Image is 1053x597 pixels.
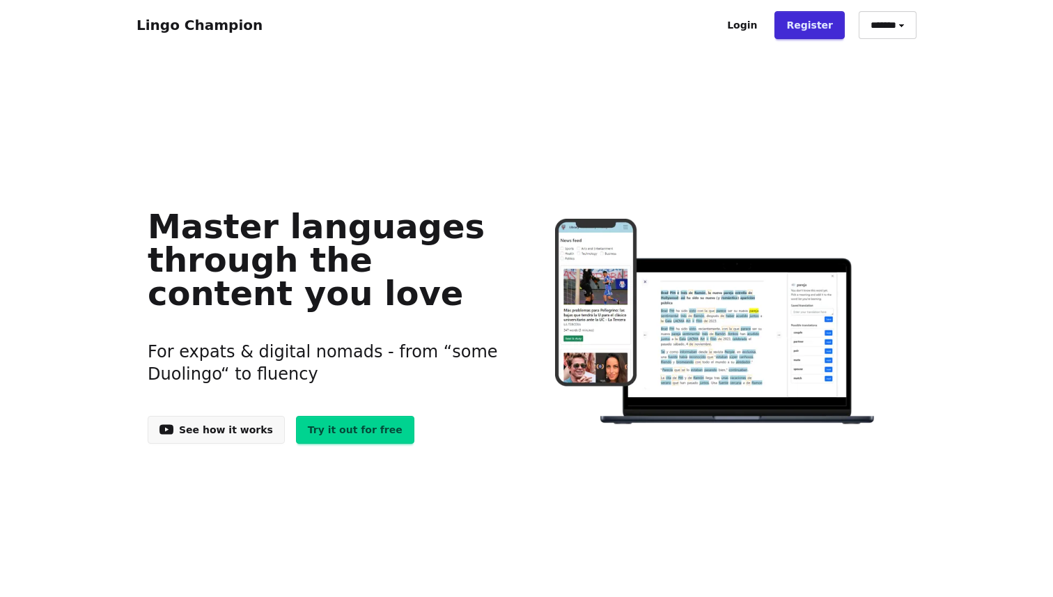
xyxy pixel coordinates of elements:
h3: For expats & digital nomads - from “some Duolingo“ to fluency [148,324,505,402]
h1: Master languages through the content you love [148,210,505,310]
a: See how it works [148,416,285,444]
a: Try it out for free [296,416,414,444]
img: Learn languages online [527,219,905,427]
a: Lingo Champion [136,17,263,33]
a: Register [774,11,845,39]
a: Login [715,11,769,39]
